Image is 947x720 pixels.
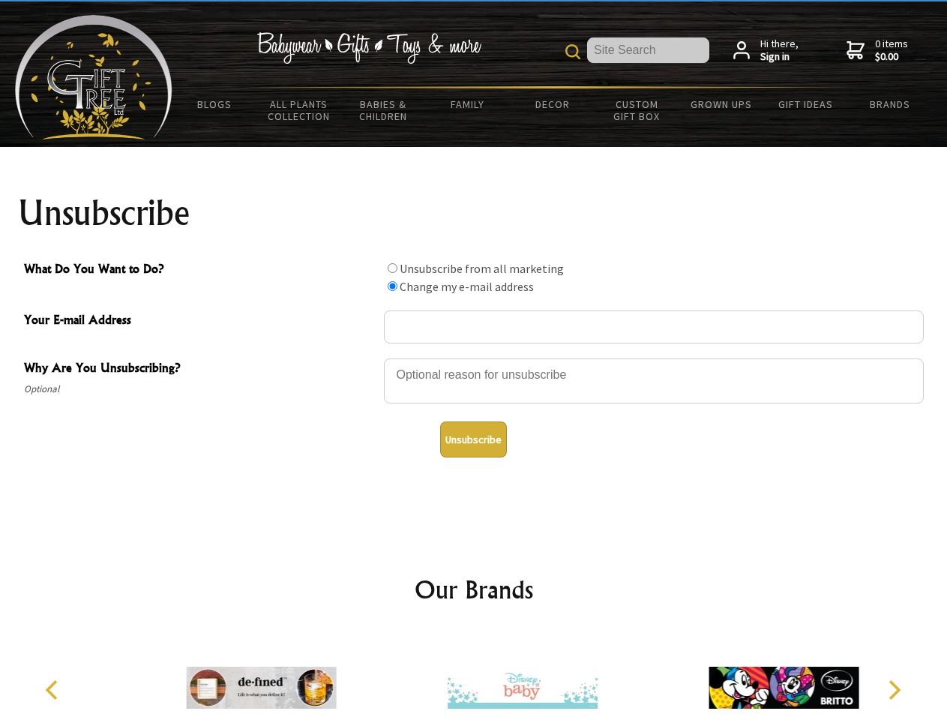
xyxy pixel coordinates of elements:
label: Unsubscribe from all marketing [400,261,564,276]
img: Babywear - Gifts - Toys & more [256,32,481,64]
button: Next [877,673,910,706]
a: Grown Ups [679,88,763,120]
img: Babyware - Gifts - Toys and more... [15,15,172,139]
a: Babies & Children [341,88,426,132]
h1: Unsubscribe [18,195,930,231]
input: What Do You Want to Do? [388,263,397,273]
a: 0 items$0.00 [847,37,908,64]
a: All Plants Collection [257,88,342,132]
a: BLOGS [172,88,257,120]
a: Family [426,88,511,120]
strong: Sign in [760,50,799,64]
span: Your E-mail Address [24,310,376,332]
button: Previous [37,673,70,706]
span: Why Are You Unsubscribing? [24,358,376,380]
a: Gift Ideas [763,88,848,120]
a: Decor [510,88,595,120]
a: Brands [848,88,933,120]
span: What Do You Want to Do? [24,259,376,281]
input: What Do You Want to Do? [388,281,397,291]
textarea: Why Are You Unsubscribing? [384,358,924,403]
input: Site Search [587,37,709,63]
strong: $0.00 [875,50,908,64]
a: Hi there,Sign in [733,37,799,64]
button: Unsubscribe [440,421,507,457]
span: Optional [24,380,376,398]
input: Your E-mail Address [384,310,924,343]
label: Change my e-mail address [400,279,534,294]
a: Custom Gift Box [595,88,679,132]
span: 0 items [875,37,908,64]
h2: Our Brands [30,571,918,607]
span: Hi there, [760,37,799,64]
img: product search [565,44,580,59]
